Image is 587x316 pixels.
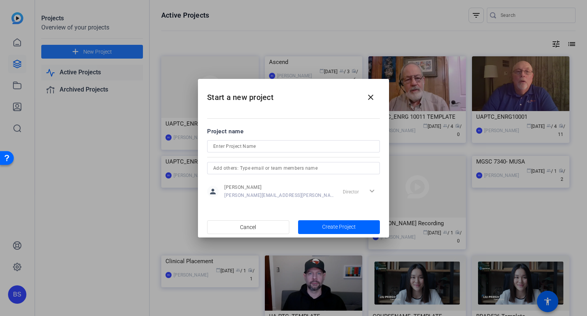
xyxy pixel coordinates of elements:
input: Enter Project Name [213,142,374,151]
span: Cancel [240,220,256,234]
span: [PERSON_NAME][EMAIL_ADDRESS][PERSON_NAME][DOMAIN_NAME] [224,192,334,198]
input: Add others: Type email or team members name [213,164,374,173]
mat-icon: person [207,186,219,197]
button: Cancel [207,220,289,234]
h2: Start a new project [198,79,389,110]
button: Create Project [298,220,380,234]
span: Create Project [322,223,356,231]
mat-icon: close [366,93,375,102]
div: Project name [207,127,380,136]
span: [PERSON_NAME] [224,184,334,190]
